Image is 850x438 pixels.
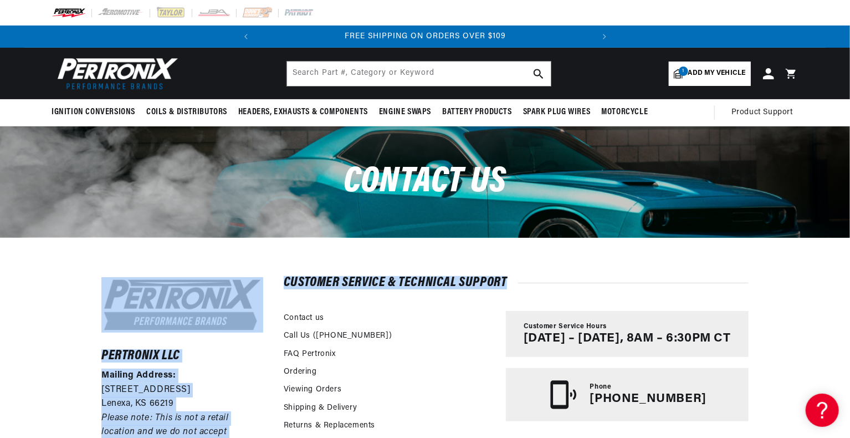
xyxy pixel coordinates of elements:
[141,99,233,125] summary: Coils & Distributors
[437,99,518,125] summary: Battery Products
[238,106,368,118] span: Headers, Exhausts & Components
[284,384,341,396] a: Viewing Orders
[284,312,324,324] a: Contact us
[731,106,793,119] span: Product Support
[284,366,317,378] a: Ordering
[52,106,135,118] span: Ignition Conversions
[524,322,607,332] span: Customer Service Hours
[688,68,746,79] span: Add my vehicle
[590,383,612,392] span: Phone
[284,277,749,288] h2: Customer Service & Technical Support
[601,106,648,118] span: Motorcycle
[442,106,512,118] span: Battery Products
[379,106,431,118] span: Engine Swaps
[679,67,688,76] span: 1
[258,30,594,43] div: Announcement
[518,99,596,125] summary: Spark Plug Wires
[523,106,591,118] span: Spark Plug Wires
[590,392,706,406] p: [PHONE_NUMBER]
[52,99,141,125] summary: Ignition Conversions
[373,99,437,125] summary: Engine Swaps
[731,99,798,126] summary: Product Support
[52,54,179,93] img: Pertronix
[24,26,826,48] slideshow-component: Translation missing: en.sections.announcements.announcement_bar
[101,397,263,411] p: Lenexa, KS 66219
[345,32,506,40] span: FREE SHIPPING ON ORDERS OVER $109
[101,350,263,361] h6: Pertronix LLC
[596,99,653,125] summary: Motorcycle
[593,26,616,48] button: Translation missing: en.sections.announcements.next_announcement
[284,402,357,414] a: Shipping & Delivery
[101,371,176,380] strong: Mailing Address:
[669,62,751,86] a: 1Add my vehicle
[526,62,551,86] button: search button
[233,99,373,125] summary: Headers, Exhausts & Components
[235,26,257,48] button: Translation missing: en.sections.announcements.previous_announcement
[524,332,731,346] p: [DATE] – [DATE], 8AM – 6:30PM CT
[284,348,336,360] a: FAQ Pertronix
[258,30,594,43] div: 2 of 2
[284,420,375,432] a: Returns & Replacements
[284,330,392,342] a: Call Us ([PHONE_NUMBER])
[101,383,263,398] p: [STREET_ADDRESS]
[146,106,227,118] span: Coils & Distributors
[287,62,551,86] input: Search Part #, Category or Keyword
[506,368,749,421] a: Phone [PHONE_NUMBER]
[344,164,506,200] span: Contact us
